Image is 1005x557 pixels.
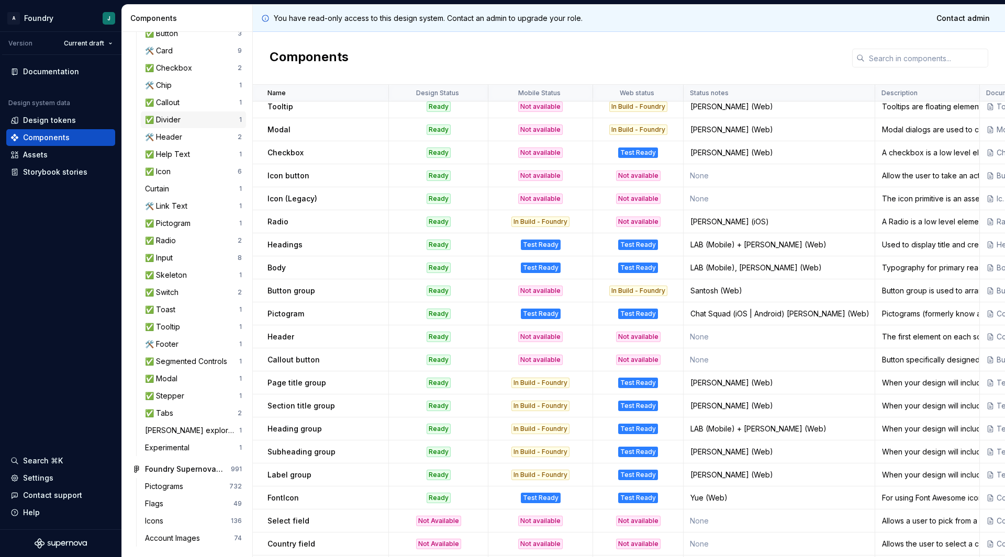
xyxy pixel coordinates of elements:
[239,98,242,107] div: 1
[416,516,461,526] div: Not Available
[609,124,667,135] div: In Build - Foundry
[145,184,173,194] div: Curtain
[267,332,294,342] p: Header
[618,147,658,158] div: Test Ready
[145,498,167,509] div: Flags
[6,63,115,80] a: Documentation
[427,309,451,319] div: Ready
[427,217,451,227] div: Ready
[229,482,242,491] div: 732
[876,493,979,503] div: For using Font Awesome icons.
[511,447,569,457] div: In Build - Foundry
[427,378,451,388] div: Ready
[267,355,320,365] p: Callout button
[518,516,563,526] div: Not available
[141,163,246,180] a: ✅ Icon6
[267,101,293,112] p: Tooltip
[145,149,194,160] div: ✅ Help Text
[427,332,451,342] div: Ready
[239,374,242,383] div: 1
[239,116,242,124] div: 1
[684,147,874,158] div: [PERSON_NAME] (Web)
[427,447,451,457] div: Ready
[876,470,979,480] div: When your design will include both a label and body copy directly after each other, the label gro...
[518,539,563,549] div: Not available
[145,201,192,211] div: 🛠️ Link Text
[876,539,979,549] div: Allows the user to select a country.
[238,236,242,245] div: 2
[6,146,115,163] a: Assets
[145,464,223,474] div: Foundry Supernova Assets
[427,424,451,434] div: Ready
[267,217,288,227] p: Radio
[267,516,309,526] p: Select field
[876,378,979,388] div: When your design will include both a page title and body copy directly after each other, the page...
[427,124,451,135] div: Ready
[239,357,242,366] div: 1
[239,219,242,228] div: 1
[876,447,979,457] div: When your design will include both a subheading and body copy directly after each other, the subh...
[141,353,246,370] a: ✅ Segmented Controls1
[267,170,309,181] p: Icon button
[684,187,875,210] td: None
[267,194,317,204] p: Icon (Legacy)
[23,132,70,143] div: Components
[618,240,658,250] div: Test Ready
[267,309,304,319] p: Pictogram
[141,388,246,404] a: ✅ Stepper1
[881,89,918,97] p: Description
[239,340,242,348] div: 1
[145,356,231,367] div: ✅ Segmented Controls
[130,13,248,24] div: Components
[518,147,563,158] div: Not available
[145,218,195,229] div: ✅ Pictogram
[141,405,246,422] a: ✅ Tabs2
[511,401,569,411] div: In Build - Foundry
[684,348,875,371] td: None
[518,170,563,181] div: Not available
[427,286,451,296] div: Ready
[239,305,242,314] div: 1
[267,286,315,296] p: Button group
[684,124,874,135] div: [PERSON_NAME] (Web)
[616,217,661,227] div: Not available
[616,516,661,526] div: Not available
[141,129,246,145] a: 🛠️ Header2
[684,240,874,250] div: LAB (Mobile) + [PERSON_NAME] (Web)
[141,232,246,249] a: ✅ Radio2
[684,101,874,112] div: [PERSON_NAME] (Web)
[239,185,242,193] div: 1
[616,194,661,204] div: Not available
[239,392,242,400] div: 1
[618,470,658,480] div: Test Ready
[267,240,303,250] p: Headings
[684,217,874,227] div: [PERSON_NAME] (iOS)
[609,101,667,112] div: In Build - Foundry
[684,378,874,388] div: [PERSON_NAME] (Web)
[876,401,979,411] div: When your design will include both a section title and body copy directly after each other, the s...
[267,401,335,411] p: Section title group
[145,391,188,401] div: ✅ Stepper
[238,288,242,297] div: 2
[238,133,242,141] div: 2
[270,49,349,67] h2: Components
[141,301,246,318] a: ✅ Toast1
[876,263,979,273] div: Typography for primary reading content.
[141,198,246,214] a: 🛠️ Link Text1
[427,101,451,112] div: Ready
[239,444,242,452] div: 1
[6,487,115,504] button: Contact support
[876,240,979,250] div: Used to display title and create content hierarchy.
[6,470,115,486] a: Settings
[684,325,875,348] td: None
[141,25,246,42] a: ✅ Button3
[141,249,246,266] a: ✅ Input8
[427,240,451,250] div: Ready
[684,470,874,480] div: [PERSON_NAME] (Web)
[23,473,53,483] div: Settings
[141,422,246,439] a: [PERSON_NAME] exploration1
[876,124,979,135] div: Modal dialogs are used to capture the users attention, typically to complete an action or reveal ...
[876,101,979,112] div: Tooltips are floating elements that can provide more context to the user about an item in the int...
[141,513,246,529] a: Icons136
[141,530,246,547] a: Account Images74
